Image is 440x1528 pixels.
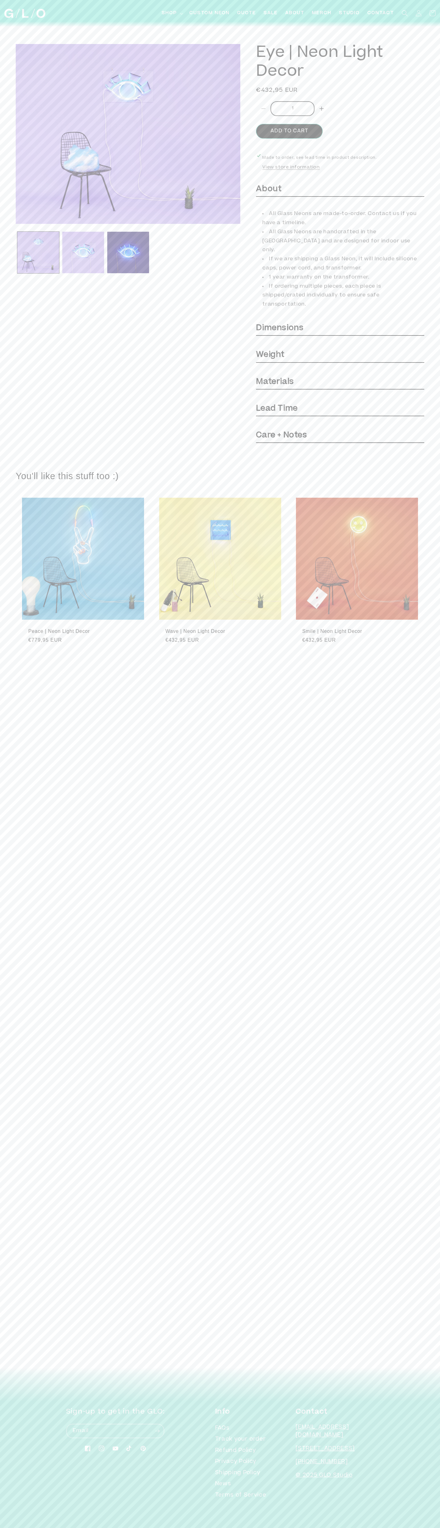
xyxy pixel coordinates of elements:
span: Quote [237,10,256,17]
p: © 2025 GLO Studio [296,1472,374,1480]
summary: Search [398,6,412,20]
a: Studio [335,6,364,20]
a: Shipping Policy [215,1468,260,1479]
h2: Sign-up to get in the GLO: [66,1407,164,1417]
span: Custom Neon [189,10,230,17]
span: €432,95 EUR [256,86,298,95]
a: SALE [260,6,281,20]
a: Smile | Neon Light Decor [302,628,412,634]
strong: Contact [296,1409,327,1415]
strong: Materials [256,378,294,386]
p: [PHONE_NUMBER] [296,1458,374,1466]
a: FAQs [215,1425,230,1434]
a: News [215,1479,231,1490]
span: Merch [312,10,331,17]
img: GLO Studio [4,9,45,18]
span: Studio [339,10,360,17]
media-gallery: Gallery Viewer [16,44,240,275]
summary: Shop [158,6,186,20]
a: Refund Policy [215,1445,256,1457]
span: Contact [367,10,394,17]
a: Track your order [215,1434,266,1445]
span: If ordering multiple pieces, each piece is shipped/crated individually to ensure safe transportat... [262,284,381,307]
span: 1 year warranty on the transformer. [269,275,369,280]
b: About [256,185,281,193]
a: Merch [308,6,335,20]
a: Terms of Service [215,1490,266,1501]
button: Add to cart [256,124,322,139]
span: All Glass Neons are made-to-order. Contact us if you have a timeline. [262,211,416,225]
span: All Glass Neons are handcrafted in the [GEOGRAPHIC_DATA] and are designed for indoor use only. [262,230,410,253]
iframe: Chat Widget [327,1440,440,1528]
a: GLO Studio [2,7,47,20]
a: Custom Neon [186,6,233,20]
a: Wave | Neon Light Decor [165,628,275,634]
span: Shop [162,10,177,17]
strong: Lead Time [256,405,298,412]
p: Made to order, see lead time in product description. [262,155,376,161]
strong: Info [215,1409,230,1415]
button: Load image 3 in gallery view [107,232,149,274]
button: View store information [262,164,320,172]
h2: You'll like this stuff too :) [16,471,424,482]
span: SALE [264,10,278,17]
a: Privacy Policy [215,1456,256,1468]
a: Peace | Neon Light Decor [28,628,138,634]
button: Subscribe [150,1424,164,1438]
a: Quote [233,6,260,20]
input: Email [66,1424,164,1438]
a: [STREET_ADDRESS] [296,1446,355,1452]
a: Contact [364,6,398,20]
p: [EMAIL_ADDRESS][DOMAIN_NAME] [296,1424,374,1440]
strong: Dimensions [256,324,304,332]
strong: Weight [256,351,285,359]
span: If we are shipping a Glass Neon, it will Include silicone caps, power cord, and transformer. [262,257,417,271]
button: Load image 2 in gallery view [62,232,104,274]
h1: Eye | Neon Light Decor [256,44,424,82]
button: Load image 1 in gallery view [17,232,59,274]
strong: Care + Notes [256,432,307,439]
span: About [285,10,304,17]
a: About [281,6,308,20]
